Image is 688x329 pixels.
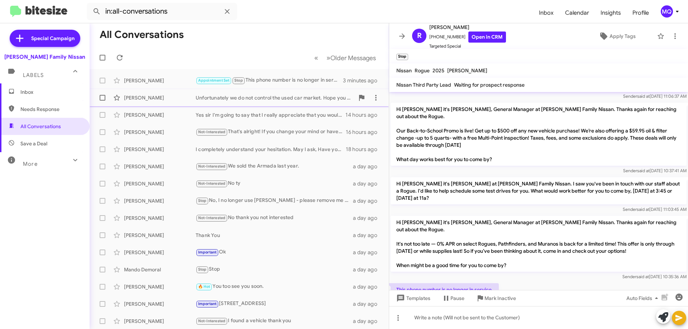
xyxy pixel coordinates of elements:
span: Nissan [396,67,412,74]
span: Special Campaign [31,35,75,42]
div: That's alright! If you change your mind or have questions about your vehicle, feel free to reach ... [196,128,346,136]
div: a day ago [353,180,383,187]
span: Pause [450,292,464,305]
span: More [23,161,38,167]
span: Labels [23,72,44,78]
span: Sender [DATE] 10:35:36 AM [622,274,687,279]
span: R [417,30,422,42]
div: Thank You [196,232,353,239]
span: Not-Interested [198,130,226,134]
span: [PHONE_NUMBER] [429,32,506,43]
button: Apply Tags [580,30,654,43]
span: said at [637,168,650,173]
button: Previous [310,50,322,65]
span: Nissan Third Party Lead [396,82,451,88]
a: Special Campaign [10,30,80,47]
div: [PERSON_NAME] [124,232,196,239]
span: [PERSON_NAME] [429,23,506,32]
div: [PERSON_NAME] [124,111,196,118]
span: said at [637,93,650,99]
p: This phone number is no longer in service. [391,283,499,296]
div: [PERSON_NAME] [124,300,196,308]
button: Pause [436,292,470,305]
span: Mark Inactive [484,292,516,305]
div: 18 hours ago [346,146,383,153]
div: a day ago [353,214,383,222]
button: Next [322,50,380,65]
div: Stop [196,265,353,274]
div: [PERSON_NAME] [124,146,196,153]
span: Stop [198,267,207,272]
div: We sold the Armada last year. [196,162,353,170]
small: Stop [396,54,408,60]
button: Auto Fields [621,292,666,305]
a: Profile [627,3,655,23]
span: 🔥 Hot [198,284,210,289]
a: Inbox [533,3,559,23]
div: [PERSON_NAME] [124,249,196,256]
span: Rogue [415,67,430,74]
div: No thank you not interested [196,214,353,222]
div: [PERSON_NAME] [124,77,196,84]
div: a day ago [353,266,383,273]
nav: Page navigation example [310,50,380,65]
div: [STREET_ADDRESS] [196,300,353,308]
div: 16 hours ago [346,129,383,136]
span: Appointment Set [198,78,230,83]
span: said at [636,274,649,279]
span: Not-Interested [198,164,226,169]
span: said at [637,207,649,212]
div: [PERSON_NAME] [124,94,196,101]
div: I completely understand your hesitation. May I ask, Have you seen the current market on used cars... [196,146,346,153]
p: Hi [PERSON_NAME] it's [PERSON_NAME], General Manager at [PERSON_NAME] Family Nissan. Thanks again... [391,103,687,166]
a: Calendar [559,3,595,23]
div: a day ago [353,318,383,325]
a: Insights [595,3,627,23]
div: a day ago [353,163,383,170]
p: Hi [PERSON_NAME] it's [PERSON_NAME], General Manager at [PERSON_NAME] Family Nissan. Thanks again... [391,216,687,272]
div: MQ [661,5,673,18]
div: Yes sir I'm going to say that I really appreciate that you would contact me and see if I was sati... [196,111,345,118]
span: Stop [198,198,207,203]
div: a day ago [353,300,383,308]
div: [PERSON_NAME] [124,129,196,136]
div: [PERSON_NAME] [124,197,196,204]
span: Not-Interested [198,216,226,220]
span: [PERSON_NAME] [447,67,487,74]
span: Templates [395,292,430,305]
div: Ok [196,248,353,256]
div: [PERSON_NAME] Family Nissan [4,53,85,61]
span: Stop [234,78,243,83]
button: Mark Inactive [470,292,522,305]
div: 3 minutes ago [343,77,383,84]
input: Search [87,3,237,20]
span: Sender [DATE] 10:37:41 AM [623,168,687,173]
div: No ty [196,179,353,188]
div: [PERSON_NAME] [124,214,196,222]
span: Important [198,250,217,255]
span: Sender [DATE] 11:03:45 AM [623,207,687,212]
span: Sender [DATE] 11:06:37 AM [623,93,687,99]
h1: All Conversations [100,29,184,40]
span: Important [198,301,217,306]
div: Mando Demoral [124,266,196,273]
div: Unfortunately we do not control the used car market. Hope you have a GREAT day! [196,94,354,101]
div: [PERSON_NAME] [124,180,196,187]
div: I found a vehicle thank you [196,317,353,325]
span: Inbox [20,88,81,96]
span: Older Messages [330,54,376,62]
div: a day ago [353,283,383,290]
div: a day ago [353,197,383,204]
span: Auto Fields [626,292,661,305]
div: [PERSON_NAME] [124,283,196,290]
span: Apply Tags [610,30,636,43]
a: Open in CRM [468,32,506,43]
span: Save a Deal [20,140,47,147]
div: [PERSON_NAME] [124,163,196,170]
p: Hi [PERSON_NAME] it's [PERSON_NAME] at [PERSON_NAME] Family Nissan. I saw you've been in touch wi... [391,177,687,204]
div: [PERSON_NAME] [124,318,196,325]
